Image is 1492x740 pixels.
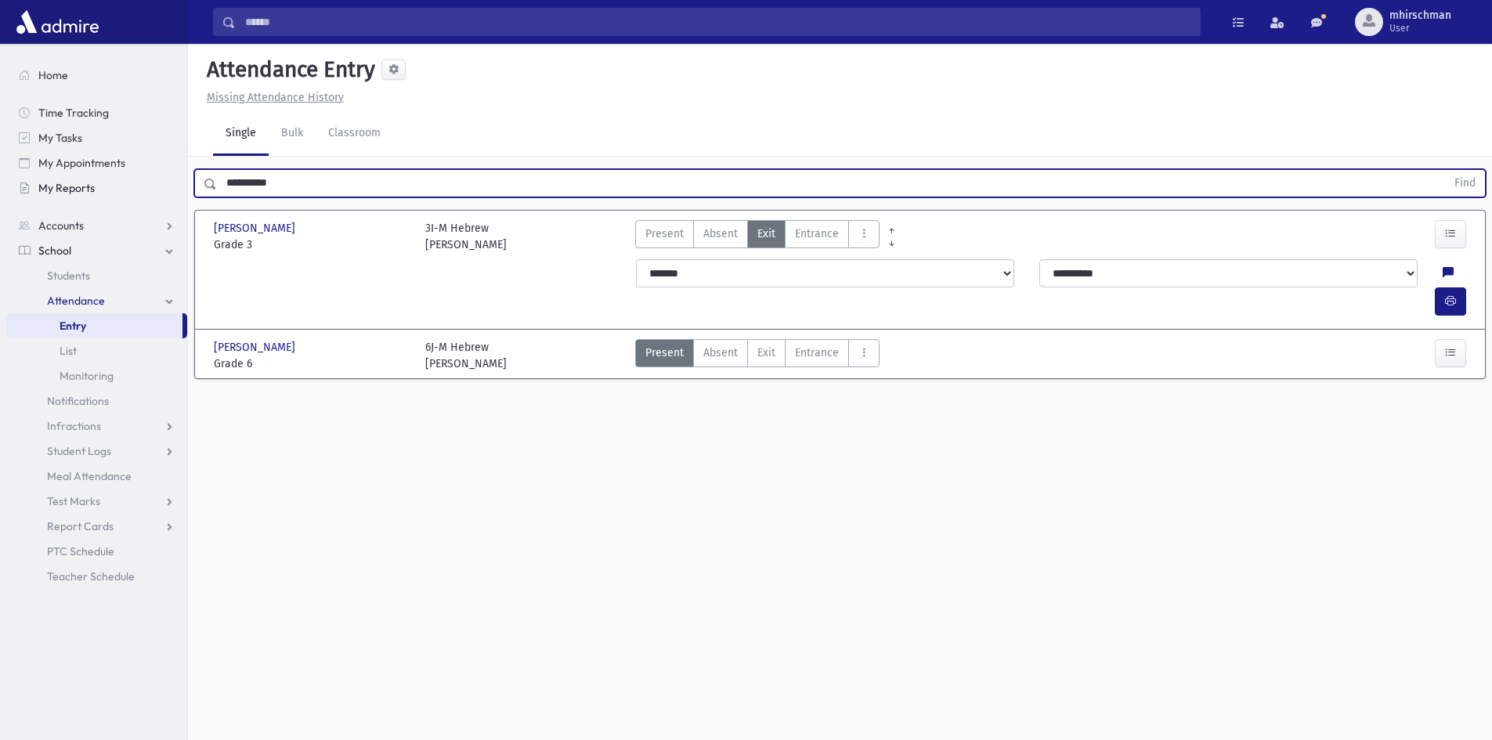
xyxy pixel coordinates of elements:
[6,464,187,489] a: Meal Attendance
[425,220,507,253] div: 3I-M Hebrew [PERSON_NAME]
[47,394,109,408] span: Notifications
[795,345,839,361] span: Entrance
[6,100,187,125] a: Time Tracking
[47,469,132,483] span: Meal Attendance
[316,112,393,156] a: Classroom
[47,494,100,508] span: Test Marks
[703,345,738,361] span: Absent
[6,63,187,88] a: Home
[6,125,187,150] a: My Tasks
[645,345,684,361] span: Present
[645,226,684,242] span: Present
[200,91,344,104] a: Missing Attendance History
[60,319,86,333] span: Entry
[38,106,109,120] span: Time Tracking
[1389,22,1451,34] span: User
[214,236,410,253] span: Grade 3
[1389,9,1451,22] span: mhirschman
[6,489,187,514] a: Test Marks
[47,294,105,308] span: Attendance
[47,569,135,583] span: Teacher Schedule
[6,413,187,439] a: Infractions
[47,544,114,558] span: PTC Schedule
[38,68,68,82] span: Home
[47,444,111,458] span: Student Logs
[47,419,101,433] span: Infractions
[236,8,1200,36] input: Search
[6,238,187,263] a: School
[207,91,344,104] u: Missing Attendance History
[38,131,82,145] span: My Tasks
[38,218,84,233] span: Accounts
[6,338,187,363] a: List
[200,56,375,83] h5: Attendance Entry
[38,156,125,170] span: My Appointments
[6,150,187,175] a: My Appointments
[635,220,880,253] div: AttTypes
[214,220,298,236] span: [PERSON_NAME]
[38,181,95,195] span: My Reports
[214,339,298,356] span: [PERSON_NAME]
[6,263,187,288] a: Students
[6,388,187,413] a: Notifications
[6,439,187,464] a: Student Logs
[757,345,775,361] span: Exit
[47,519,114,533] span: Report Cards
[757,226,775,242] span: Exit
[6,539,187,564] a: PTC Schedule
[703,226,738,242] span: Absent
[1445,170,1485,197] button: Find
[6,564,187,589] a: Teacher Schedule
[213,112,269,156] a: Single
[6,288,187,313] a: Attendance
[635,339,880,372] div: AttTypes
[425,339,507,372] div: 6J-M Hebrew [PERSON_NAME]
[47,269,90,283] span: Students
[6,175,187,200] a: My Reports
[6,363,187,388] a: Monitoring
[6,514,187,539] a: Report Cards
[6,313,182,338] a: Entry
[269,112,316,156] a: Bulk
[795,226,839,242] span: Entrance
[6,213,187,238] a: Accounts
[38,244,71,258] span: School
[214,356,410,372] span: Grade 6
[60,369,114,383] span: Monitoring
[60,344,77,358] span: List
[13,6,103,38] img: AdmirePro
